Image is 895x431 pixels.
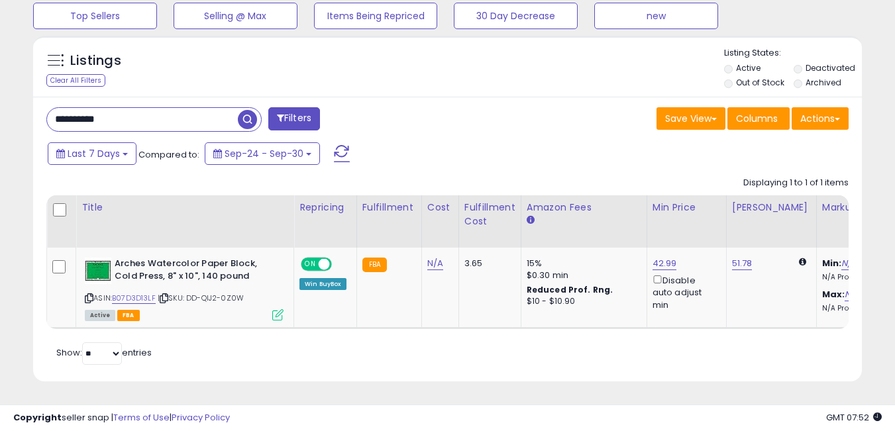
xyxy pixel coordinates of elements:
a: N/A [845,288,861,301]
a: B07D3D13LF [112,293,156,304]
div: Displaying 1 to 1 of 1 items [743,177,849,189]
button: Columns [727,107,790,130]
label: Out of Stock [736,77,784,88]
h5: Listings [70,52,121,70]
button: 30 Day Decrease [454,3,578,29]
b: Arches Watercolor Paper Block, Cold Press, 8" x 10", 140 pound [115,258,276,285]
button: Last 7 Days [48,142,136,165]
div: 3.65 [464,258,511,269]
div: seller snap | | [13,412,230,424]
label: Deactivated [806,62,855,73]
div: Cost [427,201,453,215]
div: Fulfillment Cost [464,201,515,228]
b: Min: [822,257,842,269]
span: FBA [117,310,140,321]
span: OFF [330,259,351,270]
button: new [594,3,718,29]
a: 42.99 [653,257,677,270]
span: Show: entries [56,346,152,359]
span: ON [302,259,319,270]
div: $10 - $10.90 [527,296,637,307]
div: Amazon Fees [527,201,641,215]
span: | SKU: DD-QIJ2-0Z0W [158,293,244,303]
b: Max: [822,288,845,301]
button: Save View [657,107,725,130]
a: 51.78 [732,257,753,270]
button: Selling @ Max [174,3,297,29]
small: Amazon Fees. [527,215,535,226]
button: Sep-24 - Sep-30 [205,142,320,165]
a: Terms of Use [113,411,170,424]
a: Privacy Policy [172,411,230,424]
div: Repricing [299,201,351,215]
button: Actions [792,107,849,130]
strong: Copyright [13,411,62,424]
p: Listing States: [724,47,862,60]
div: Min Price [653,201,721,215]
label: Archived [806,77,841,88]
b: Reduced Prof. Rng. [527,284,613,295]
button: Filters [268,107,320,130]
label: Active [736,62,761,73]
div: Clear All Filters [46,74,105,87]
span: Columns [736,112,778,125]
div: Win BuyBox [299,278,346,290]
a: N/A [841,257,857,270]
div: Fulfillment [362,201,416,215]
span: Compared to: [138,148,199,161]
button: Items Being Repriced [314,3,438,29]
span: All listings currently available for purchase on Amazon [85,310,115,321]
div: [PERSON_NAME] [732,201,811,215]
a: N/A [427,257,443,270]
span: Sep-24 - Sep-30 [225,147,303,160]
div: $0.30 min [527,269,637,281]
span: 2025-10-8 07:52 GMT [826,411,882,424]
div: 15% [527,258,637,269]
div: Disable auto adjust min [653,273,716,311]
button: Top Sellers [33,3,157,29]
div: ASIN: [85,258,284,319]
span: Last 7 Days [68,147,120,160]
small: FBA [362,258,387,272]
div: Title [81,201,288,215]
img: 51w9ZtHCvkL._SL40_.jpg [85,258,111,284]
